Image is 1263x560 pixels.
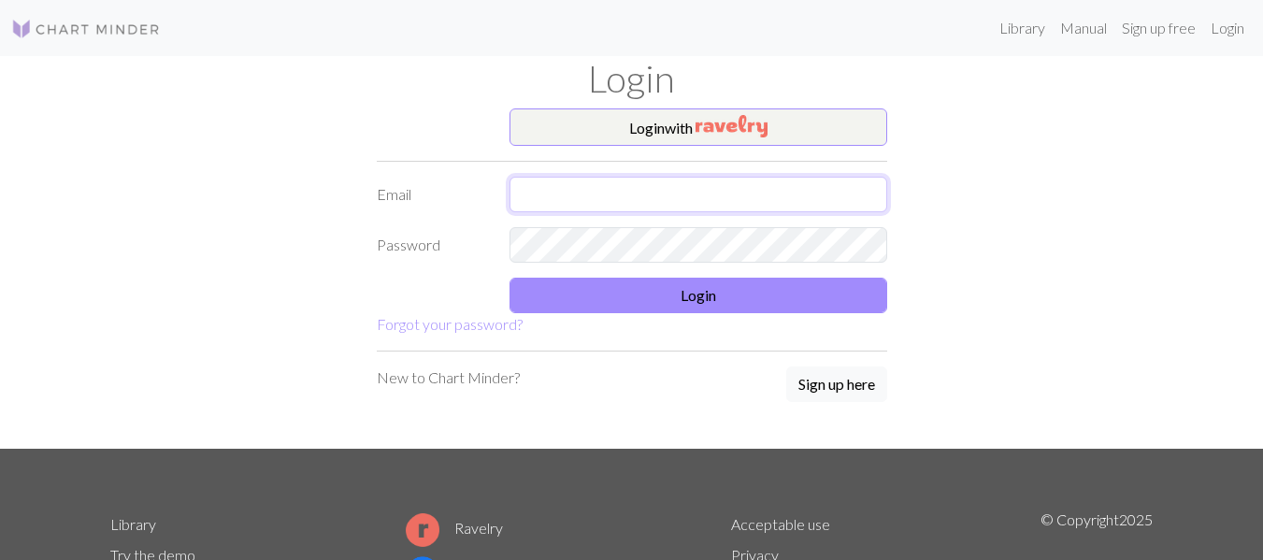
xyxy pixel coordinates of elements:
label: Email [366,177,499,212]
a: Library [110,515,156,533]
a: Sign up free [1114,9,1203,47]
a: Sign up here [786,366,887,404]
button: Sign up here [786,366,887,402]
a: Forgot your password? [377,315,523,333]
img: Ravelry logo [406,513,439,547]
button: Login [510,278,887,313]
label: Password [366,227,499,263]
a: Acceptable use [731,515,830,533]
img: Logo [11,18,161,40]
button: Loginwith [510,108,887,146]
img: Ravelry [696,115,768,137]
h1: Login [99,56,1165,101]
a: Ravelry [406,519,503,537]
a: Library [992,9,1053,47]
p: New to Chart Minder? [377,366,520,389]
a: Login [1203,9,1252,47]
a: Manual [1053,9,1114,47]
